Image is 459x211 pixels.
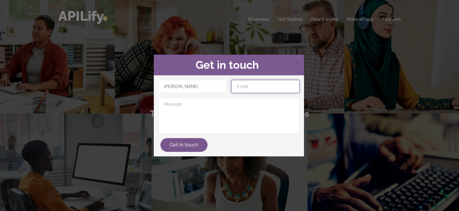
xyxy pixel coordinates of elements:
[158,80,226,93] input: Name
[296,58,299,67] span: ×
[160,138,208,152] button: Get in touch
[296,59,299,66] span: Close
[158,59,299,71] h2: Get in touch
[231,80,299,93] input: Email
